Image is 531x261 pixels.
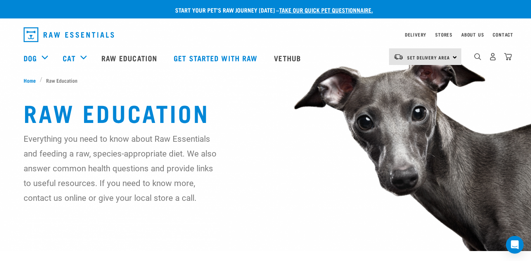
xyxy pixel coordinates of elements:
img: van-moving.png [393,54,403,60]
a: Home [24,76,40,84]
img: home-icon-1@2x.png [474,53,481,60]
img: Raw Essentials Logo [24,27,114,42]
a: Get started with Raw [166,43,267,73]
nav: breadcrumbs [24,76,507,84]
img: user.png [489,53,497,61]
h1: Raw Education [24,99,507,126]
a: About Us [461,33,484,36]
a: Contact [493,33,513,36]
a: take our quick pet questionnaire. [279,8,373,11]
div: Open Intercom Messenger [506,236,524,254]
a: Dog [24,52,37,63]
a: Stores [435,33,452,36]
img: home-icon@2x.png [504,53,512,61]
a: Vethub [267,43,310,73]
a: Delivery [405,33,426,36]
span: Home [24,76,36,84]
a: Cat [63,52,75,63]
span: Set Delivery Area [407,56,450,59]
p: Everything you need to know about Raw Essentials and feeding a raw, species-appropriate diet. We ... [24,131,217,205]
nav: dropdown navigation [18,24,513,45]
a: Raw Education [94,43,166,73]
